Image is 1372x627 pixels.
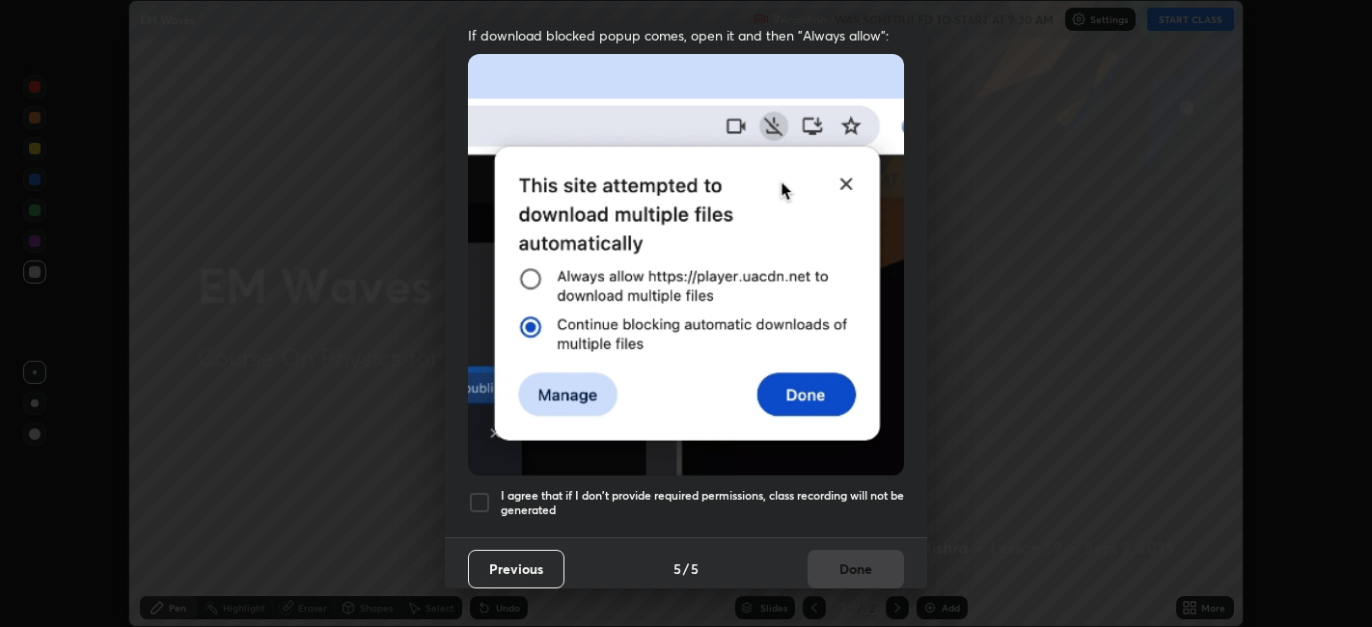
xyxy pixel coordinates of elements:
img: downloads-permission-blocked.gif [468,54,904,476]
button: Previous [468,550,564,588]
span: If download blocked popup comes, open it and then "Always allow": [468,26,904,44]
h4: 5 [673,559,681,579]
h5: I agree that if I don't provide required permissions, class recording will not be generated [501,488,904,518]
h4: / [683,559,689,579]
h4: 5 [691,559,699,579]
